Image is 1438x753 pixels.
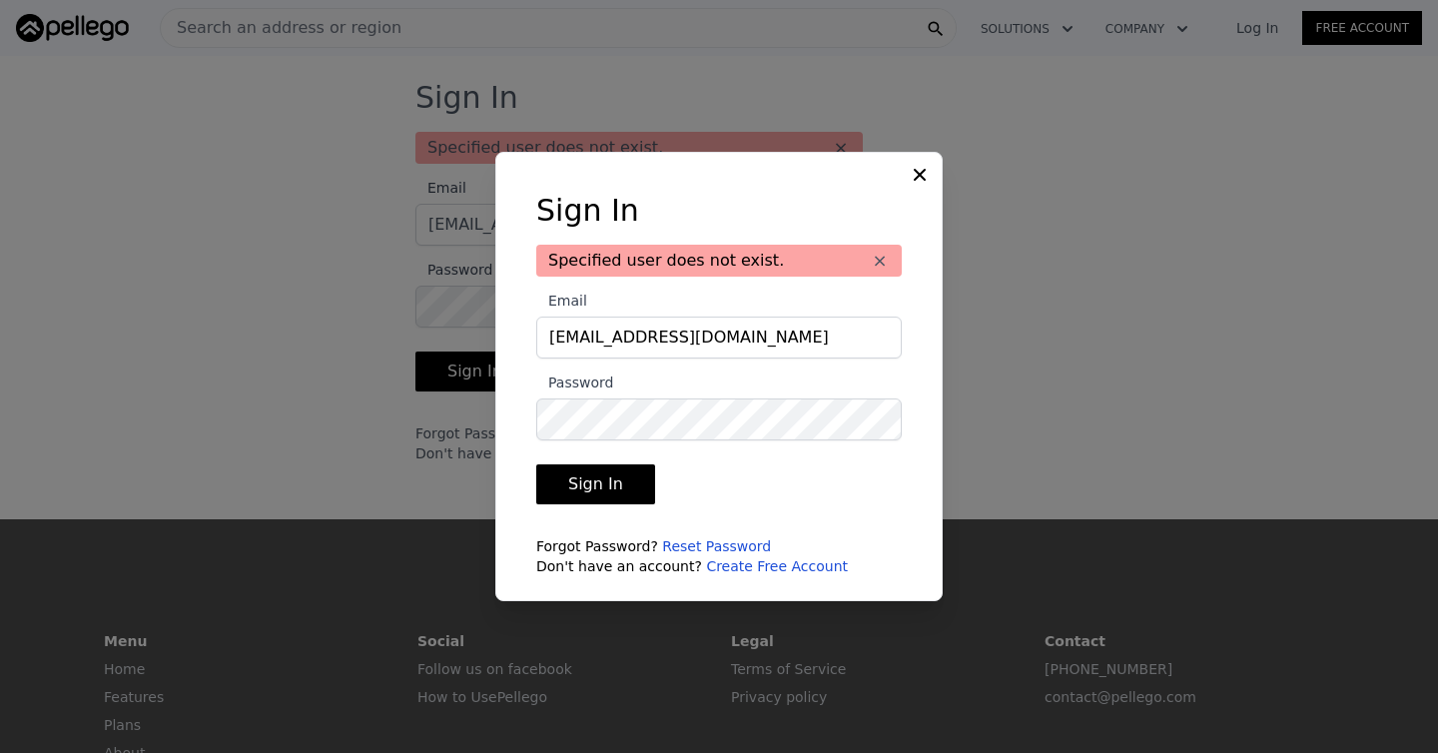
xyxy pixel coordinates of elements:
div: Forgot Password? Don't have an account? [536,536,902,576]
input: Email [536,317,902,359]
a: Reset Password [662,538,771,554]
span: Password [536,375,613,390]
input: Password [536,398,902,440]
button: Sign In [536,464,655,504]
button: × [870,251,890,271]
a: Create Free Account [706,558,848,574]
div: Specified user does not exist. [536,245,902,277]
span: Email [536,293,587,309]
h3: Sign In [536,193,902,229]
